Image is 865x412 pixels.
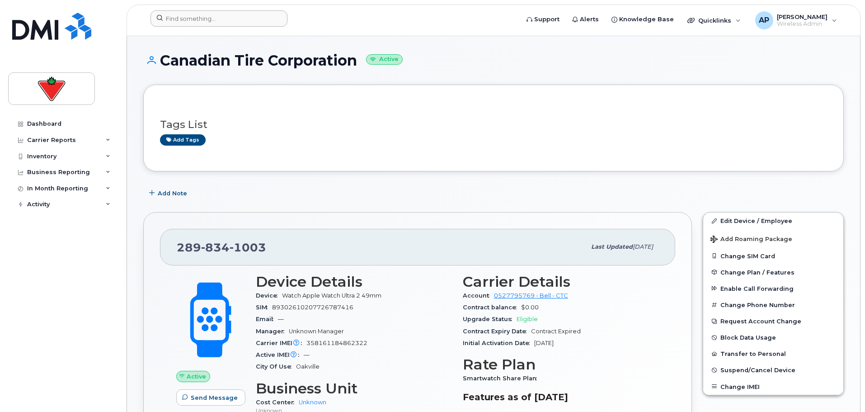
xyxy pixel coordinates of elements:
span: Active [187,372,206,381]
a: 0527795769 - Bell - CTC [494,292,568,299]
span: Email [256,316,278,322]
span: Active IMEI [256,351,304,358]
a: Unknown [299,399,326,406]
span: Device [256,292,282,299]
button: Change SIM Card [703,248,843,264]
button: Change IMEI [703,379,843,395]
span: Account [463,292,494,299]
span: Upgrade Status [463,316,517,322]
span: Unknown Manager [289,328,344,335]
button: Transfer to Personal [703,346,843,362]
h1: Canadian Tire Corporation [143,52,844,68]
span: Enable Call Forwarding [720,285,794,292]
span: Add Note [158,189,187,198]
h3: Device Details [256,274,452,290]
span: 1003 [230,241,266,254]
h3: Rate Plan [463,356,659,373]
span: [DATE] [633,243,653,250]
a: Add tags [160,134,206,146]
button: Send Message [176,389,245,406]
button: Change Plan / Features [703,264,843,280]
span: Eligible [517,316,538,322]
span: 89302610207726787416 [272,304,353,311]
span: Initial Activation Date [463,340,534,346]
span: — [278,316,284,322]
button: Request Account Change [703,313,843,329]
a: Edit Device / Employee [703,213,843,229]
button: Block Data Usage [703,329,843,346]
span: Watch Apple Watch Ultra 2 49mm [282,292,381,299]
h3: Business Unit [256,380,452,397]
span: 358161184862322 [306,340,367,346]
span: Oakville [296,363,320,370]
span: Contract balance [463,304,521,311]
span: Smartwatch Share Plan [463,375,541,382]
span: Send Message [191,393,238,402]
button: Suspend/Cancel Device [703,362,843,378]
span: Contract Expired [531,328,581,335]
button: Add Note [143,185,195,201]
span: Change Plan / Features [720,269,794,275]
button: Enable Call Forwarding [703,280,843,297]
span: Contract Expiry Date [463,328,531,335]
span: 289 [177,241,266,254]
span: $0.00 [521,304,539,311]
span: [DATE] [534,340,554,346]
span: Last updated [591,243,633,250]
span: Manager [256,328,289,335]
span: — [304,351,310,358]
span: Carrier IMEI [256,340,306,346]
span: Cost Center [256,399,299,406]
span: Suspend/Cancel Device [720,367,795,374]
span: City Of Use [256,363,296,370]
h3: Features as of [DATE] [463,392,659,403]
h3: Carrier Details [463,274,659,290]
button: Change Phone Number [703,297,843,313]
span: Add Roaming Package [710,236,792,244]
h3: Tags List [160,119,827,130]
span: 834 [201,241,230,254]
button: Add Roaming Package [703,229,843,248]
span: SIM [256,304,272,311]
small: Active [366,54,403,65]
